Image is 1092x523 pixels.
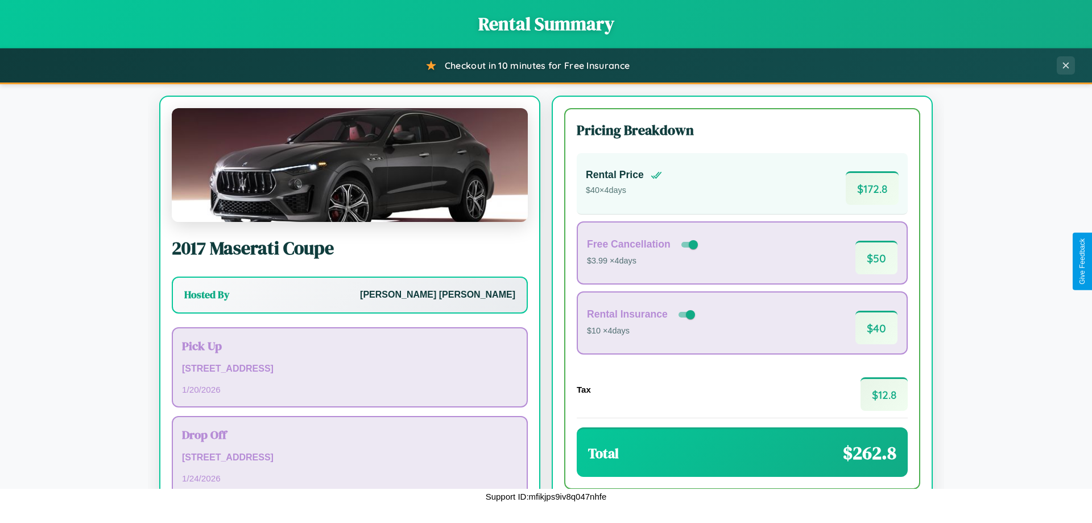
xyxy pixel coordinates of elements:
[184,288,229,302] h3: Hosted By
[486,489,607,504] p: Support ID: mfikjps9iv8q047nhfe
[846,171,899,205] span: $ 172.8
[577,121,908,139] h3: Pricing Breakdown
[577,385,591,394] h4: Tax
[586,169,644,181] h4: Rental Price
[182,382,518,397] p: 1 / 20 / 2026
[445,60,630,71] span: Checkout in 10 minutes for Free Insurance
[588,444,619,463] h3: Total
[587,324,697,339] p: $10 × 4 days
[11,11,1081,36] h1: Rental Summary
[182,361,518,377] p: [STREET_ADDRESS]
[1078,238,1086,285] div: Give Feedback
[861,377,908,411] span: $ 12.8
[855,241,897,274] span: $ 50
[587,238,671,250] h4: Free Cancellation
[586,183,662,198] p: $ 40 × 4 days
[587,308,668,320] h4: Rental Insurance
[172,108,528,222] img: Maserati Coupe
[182,471,518,486] p: 1 / 24 / 2026
[182,450,518,466] p: [STREET_ADDRESS]
[843,440,896,466] span: $ 262.8
[360,287,515,303] p: [PERSON_NAME] [PERSON_NAME]
[182,426,518,443] h3: Drop Off
[587,254,700,269] p: $3.99 × 4 days
[172,236,528,261] h2: 2017 Maserati Coupe
[855,311,897,344] span: $ 40
[182,337,518,354] h3: Pick Up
